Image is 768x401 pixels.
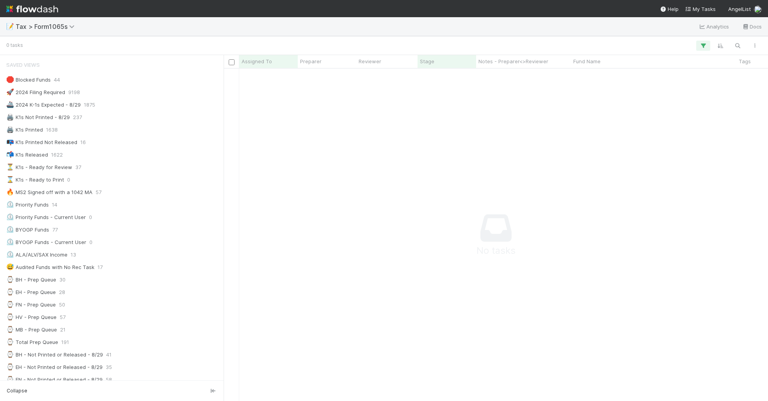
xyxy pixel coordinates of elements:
span: 0 [89,237,92,247]
span: Preparer [300,57,322,65]
span: Fund Name [573,57,601,65]
small: 0 tasks [6,42,23,49]
span: ⏲️ [6,214,14,220]
div: 2024 Filing Required [6,87,65,97]
span: 35 [106,362,112,372]
a: My Tasks [685,5,716,13]
div: Total Prep Queue [6,337,58,347]
div: 2024 K-1s Expected - 8/29 [6,100,81,110]
span: ⌚ [6,339,14,345]
span: 📝 [6,23,14,30]
a: Docs [742,22,762,31]
span: 77 [52,225,58,235]
span: Tags [739,57,751,65]
img: avatar_45ea4894-10ca-450f-982d-dabe3bd75b0b.png [754,5,762,13]
input: Toggle All Rows Selected [229,59,235,65]
span: 44 [54,75,60,85]
span: ⌚ [6,364,14,370]
div: EH - Prep Queue [6,287,56,297]
div: BH - Prep Queue [6,275,56,285]
span: ⌚ [6,376,14,383]
span: ⏲️ [6,226,14,233]
span: 17 [98,262,103,272]
span: Reviewer [359,57,381,65]
span: 37 [75,162,81,172]
span: ⌚ [6,314,14,320]
div: HV - Prep Queue [6,312,57,322]
span: 30 [59,275,66,285]
span: 13 [71,250,76,260]
span: 😅 [6,264,14,270]
span: 1622 [51,150,63,160]
div: BYOGP Funds [6,225,49,235]
span: 58 [106,375,112,385]
a: Analytics [699,22,729,31]
span: ⌚ [6,276,14,283]
span: 1638 [46,125,58,135]
span: 191 [61,337,69,347]
span: 16 [80,137,86,147]
span: Collapse [7,387,27,394]
span: ⏲️ [6,251,14,258]
span: Assigned To [242,57,272,65]
span: 41 [106,350,112,360]
img: logo-inverted-e16ddd16eac7371096b0.svg [6,2,58,16]
div: K1s - Ready for Review [6,162,72,172]
div: MS2 Signed off with a 1042 MA [6,187,92,197]
div: K1s - Ready to Print [6,175,64,185]
span: 🖨️ [6,114,14,120]
span: 🚀 [6,89,14,95]
div: K1s Printed Not Released [6,137,77,147]
span: My Tasks [685,6,716,12]
span: 🖨️ [6,126,14,133]
span: 🛑 [6,76,14,83]
span: ⌚ [6,289,14,295]
span: 🔥 [6,189,14,195]
span: 0 [89,212,92,222]
span: Notes - Preparer<>Reviewer [478,57,548,65]
span: 📭 [6,139,14,145]
span: Tax > Form1065s [16,23,78,30]
span: Stage [420,57,434,65]
span: ⌚ [6,326,14,333]
span: 📬 [6,151,14,158]
span: Saved Views [6,57,40,73]
span: 9198 [68,87,80,97]
span: 50 [59,300,65,310]
div: K1s Released [6,150,48,160]
span: 14 [52,200,57,210]
span: ⌚ [6,351,14,358]
span: 21 [60,325,66,335]
div: Priority Funds - Current User [6,212,86,222]
div: ALA/ALV/SAX Income [6,250,68,260]
span: ⏳ [6,164,14,170]
span: ⏲️ [6,239,14,245]
div: MB - Prep Queue [6,325,57,335]
div: BH - Not Printed or Released - 8/29 [6,350,103,360]
div: Priority Funds [6,200,49,210]
span: 1875 [84,100,95,110]
div: Help [660,5,679,13]
span: 57 [96,187,101,197]
div: K1s Printed [6,125,43,135]
span: 57 [60,312,66,322]
div: EH - Not Printed or Released - 8/29 [6,362,103,372]
span: ⌚ [6,301,14,308]
span: ⏲️ [6,201,14,208]
div: Blocked Funds [6,75,51,85]
div: BYOGP Funds - Current User [6,237,86,247]
div: K1s Not Printed - 8/29 [6,112,70,122]
div: FN - Prep Queue [6,300,56,310]
span: 🚢 [6,101,14,108]
span: 28 [59,287,65,297]
span: AngelList [728,6,751,12]
div: Audited Funds with No Rec Task [6,262,94,272]
span: 237 [73,112,82,122]
div: FN - Not Printed or Released - 8/29 [6,375,103,385]
span: ⌛ [6,176,14,183]
span: 0 [67,175,70,185]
